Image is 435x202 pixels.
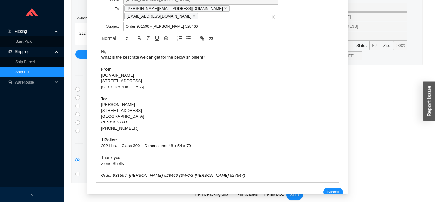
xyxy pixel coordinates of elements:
div: Zione Shells [101,161,334,167]
div: [STREET_ADDRESS] [101,78,334,84]
a: Ship LTL [15,70,30,74]
div: [DOMAIN_NAME] [101,72,334,78]
strong: From: [101,67,113,71]
span: left [30,192,34,196]
input: [PERSON_NAME][EMAIL_ADDRESS][DOMAIN_NAME]close[EMAIL_ADDRESS][DOMAIN_NAME]closeclose [199,13,203,20]
span: Submit [327,189,339,195]
span: close [271,15,275,19]
span: Ship [290,191,299,198]
span: Direct Services [83,72,122,79]
div: [GEOGRAPHIC_DATA] [101,114,334,119]
span: [PERSON_NAME][EMAIL_ADDRESS][DOMAIN_NAME] [124,5,230,12]
div: [GEOGRAPHIC_DATA] [101,84,334,90]
span: Warehouse [15,77,53,87]
label: Subject [106,22,123,31]
span: Pallets [84,1,106,9]
label: To [115,4,123,13]
label: State [356,41,369,50]
div: Hi, [101,49,334,55]
th: Weight [75,14,114,23]
span: close [224,7,227,10]
div: [STREET_ADDRESS] [101,108,334,114]
em: RESIDENTIAL [101,120,128,124]
strong: 1 Pallet: [101,138,117,142]
button: Submit [323,188,343,197]
span: Picking [15,26,53,36]
span: Print Packing Slip [196,191,231,198]
div: Thank you, [101,155,334,161]
a: Ship Parcel [15,60,35,64]
span: Print BOL [265,191,286,198]
div: 292 Lbs. Class 300 Dimensions: 48 x 54 x 70 [101,143,334,149]
span: Print Labels [235,191,260,198]
button: Ship [286,190,303,200]
span: Other Services [83,139,122,147]
strong: To: [101,96,107,101]
div: [PHONE_NUMBER] [101,125,334,131]
span: close [192,15,196,18]
a: Start Pick [15,39,32,44]
label: Zip [383,41,393,50]
div: [PERSON_NAME] [101,102,334,108]
span: [EMAIL_ADDRESS][DOMAIN_NAME] [124,13,198,19]
div: What is the best rate we can get for the below shipment? [101,55,334,60]
button: Add Pallet [75,50,269,59]
span: Shipping [15,47,53,57]
em: Order 931596, [PERSON_NAME] 528466 (SWOG [PERSON_NAME] 527547) [101,173,245,178]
